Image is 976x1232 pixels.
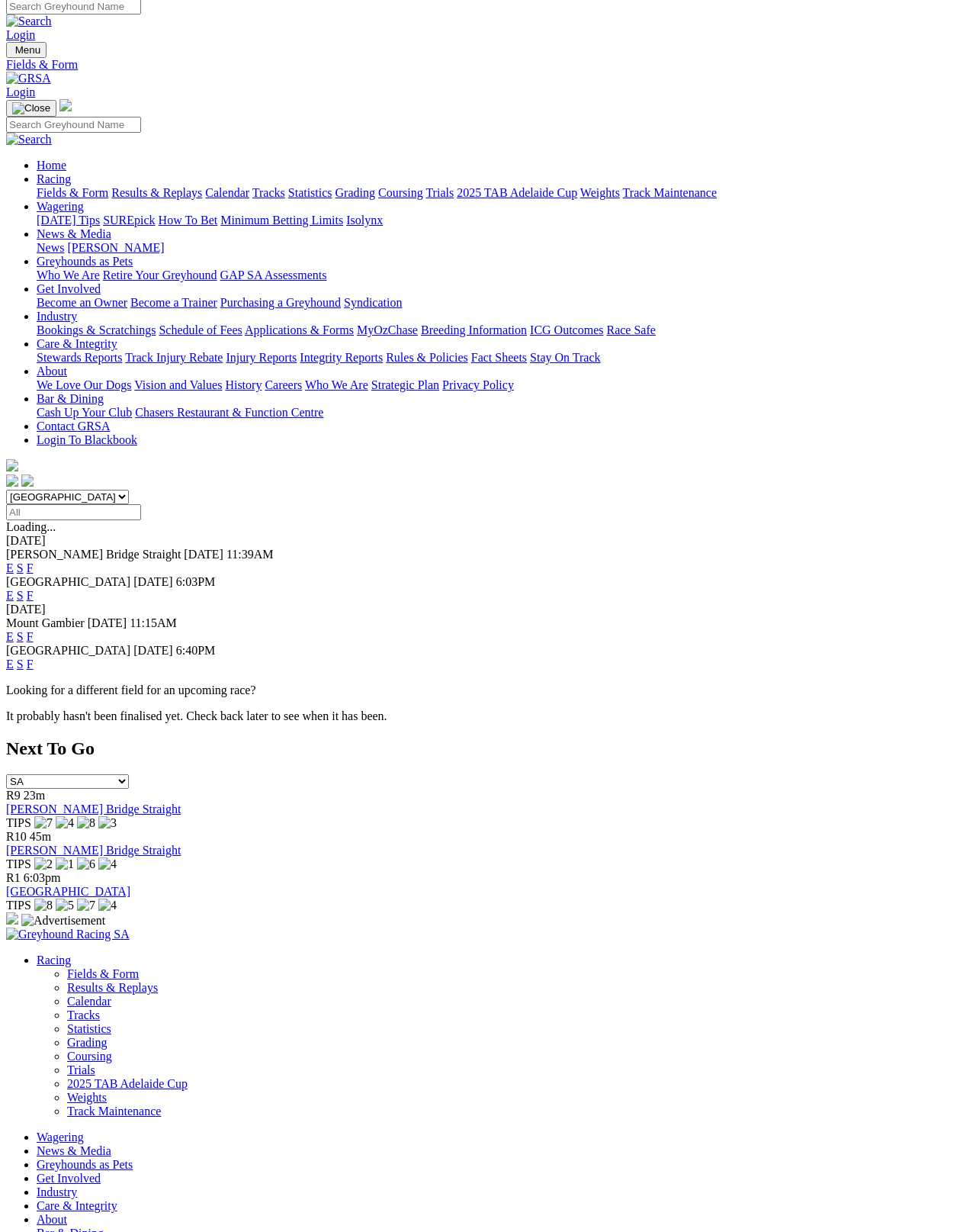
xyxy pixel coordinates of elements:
[457,186,577,199] a: 2025 TAB Adelaide Cup
[378,186,423,199] a: Coursing
[17,630,24,643] a: S
[6,100,56,117] button: Toggle navigation
[6,520,56,533] span: Loading...
[103,269,217,281] a: Retire Your Greyhound
[6,133,52,146] img: Search
[37,337,117,350] a: Care & Integrity
[37,241,970,255] div: News & Media
[6,534,970,548] div: [DATE]
[6,474,18,487] img: facebook.svg
[37,420,110,433] a: Contact GRSA
[77,816,95,830] img: 8
[37,1172,101,1185] a: Get Involved
[134,378,222,391] a: Vision and Values
[67,1022,111,1035] a: Statistics
[98,816,117,830] img: 3
[56,899,74,912] img: 5
[580,186,620,199] a: Weights
[425,186,454,199] a: Trials
[346,214,383,227] a: Isolynx
[88,616,127,629] span: [DATE]
[252,186,285,199] a: Tracks
[67,1077,188,1090] a: 2025 TAB Adelaide Cup
[6,899,31,912] span: TIPS
[6,644,130,657] span: [GEOGRAPHIC_DATA]
[133,644,173,657] span: [DATE]
[37,310,77,323] a: Industry
[59,99,72,111] img: logo-grsa-white.png
[305,378,368,391] a: Who We Are
[67,1036,107,1049] a: Grading
[77,857,95,871] img: 6
[37,296,970,310] div: Get Involved
[67,241,164,254] a: [PERSON_NAME]
[17,589,24,602] a: S
[67,967,139,980] a: Fields & Form
[6,603,970,616] div: [DATE]
[17,561,24,574] a: S
[37,296,127,309] a: Become an Owner
[357,323,418,336] a: MyOzChase
[37,392,104,405] a: Bar & Dining
[6,561,14,574] a: E
[300,351,383,364] a: Integrity Reports
[6,548,181,561] span: [PERSON_NAME] Bridge Straight
[37,200,84,213] a: Wagering
[24,871,61,884] span: 6:03pm
[21,474,34,487] img: twitter.svg
[6,709,387,722] partial: It probably hasn't been finalised yet. Check back later to see when it has been.
[37,255,133,268] a: Greyhounds as Pets
[37,186,970,200] div: Racing
[220,214,343,227] a: Minimum Betting Limits
[37,954,71,967] a: Racing
[6,857,31,870] span: TIPS
[67,1063,95,1076] a: Trials
[37,159,66,172] a: Home
[98,857,117,871] img: 4
[6,912,18,925] img: 15187_Greyhounds_GreysPlayCentral_Resize_SA_WebsiteBanner_300x115_2025.jpg
[133,575,173,588] span: [DATE]
[225,378,262,391] a: History
[226,548,274,561] span: 11:39AM
[37,1185,77,1198] a: Industry
[37,269,970,282] div: Greyhounds as Pets
[37,186,108,199] a: Fields & Form
[37,365,67,378] a: About
[6,616,85,629] span: Mount Gambier
[386,351,468,364] a: Rules & Policies
[37,406,970,420] div: Bar & Dining
[37,1199,117,1212] a: Care & Integrity
[471,351,527,364] a: Fact Sheets
[21,914,105,928] img: Advertisement
[159,214,218,227] a: How To Bet
[37,378,131,391] a: We Love Our Dogs
[27,589,34,602] a: F
[27,630,34,643] a: F
[6,504,141,520] input: Select date
[37,1131,84,1144] a: Wagering
[37,323,970,337] div: Industry
[56,816,74,830] img: 4
[6,589,14,602] a: E
[6,58,970,72] div: Fields & Form
[6,85,35,98] a: Login
[184,548,223,561] span: [DATE]
[6,28,35,41] a: Login
[37,227,111,240] a: News & Media
[34,899,53,912] img: 8
[37,351,970,365] div: Care & Integrity
[6,816,31,829] span: TIPS
[37,406,132,419] a: Cash Up Your Club
[130,296,217,309] a: Become a Trainer
[37,1213,67,1226] a: About
[37,378,970,392] div: About
[530,323,603,336] a: ICG Outcomes
[176,575,216,588] span: 6:03PM
[623,186,717,199] a: Track Maintenance
[98,899,117,912] img: 4
[37,214,100,227] a: [DATE] Tips
[265,378,302,391] a: Careers
[37,323,156,336] a: Bookings & Scratchings
[37,351,122,364] a: Stewards Reports
[6,803,181,815] a: [PERSON_NAME] Bridge Straight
